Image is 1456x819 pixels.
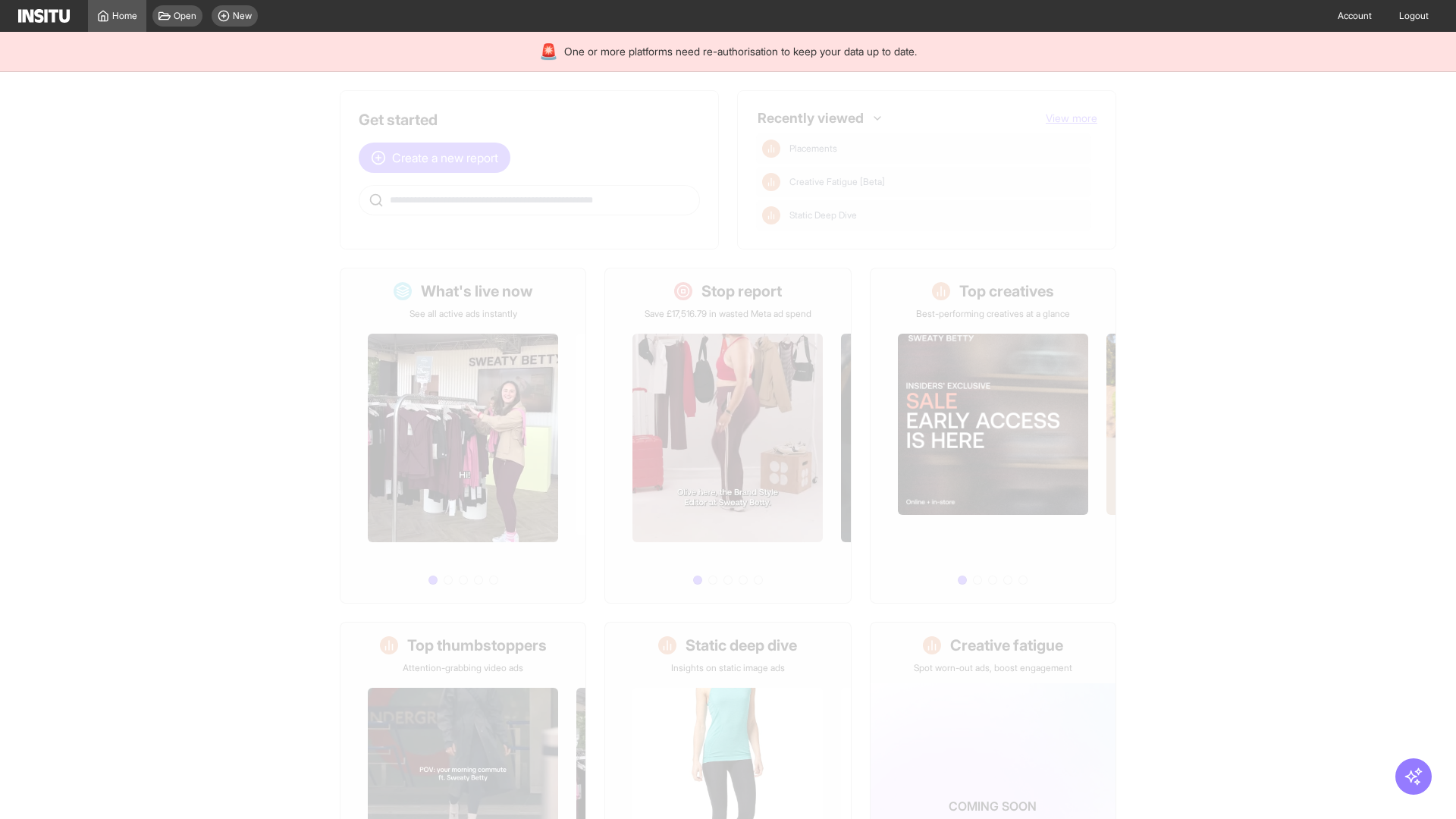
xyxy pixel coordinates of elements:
[174,10,196,22] span: Open
[18,9,70,23] img: Logo
[564,44,917,59] span: One or more platforms need re-authorisation to keep your data up to date.
[112,10,137,22] span: Home
[539,41,558,62] div: 🚨
[233,10,252,22] span: New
